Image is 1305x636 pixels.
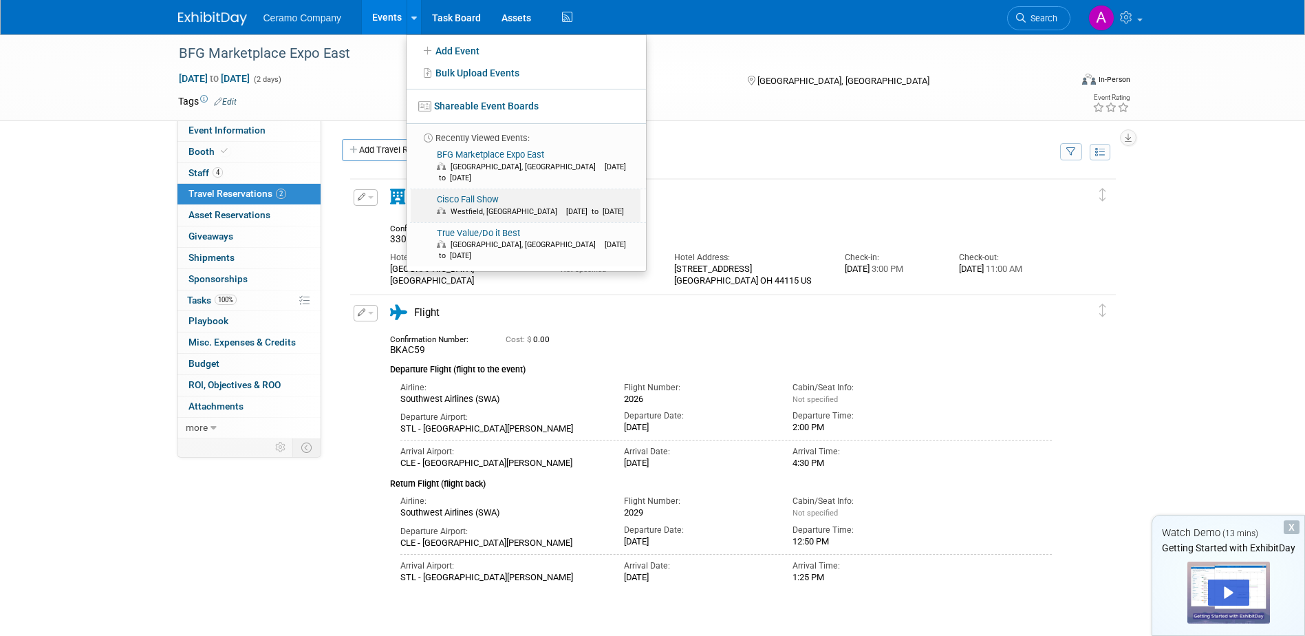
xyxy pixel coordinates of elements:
[177,311,321,332] a: Playbook
[411,189,640,222] a: Cisco Fall Show Westfield, [GEOGRAPHIC_DATA] [DATE] to [DATE]
[390,264,540,286] div: [GEOGRAPHIC_DATA] [GEOGRAPHIC_DATA]
[959,252,1052,264] div: Check-out:
[414,306,440,319] span: Flight
[188,209,270,220] span: Asset Reservations
[451,162,603,171] span: [GEOGRAPHIC_DATA], [GEOGRAPHIC_DATA]
[178,94,237,108] td: Tags
[177,418,321,438] a: more
[792,496,940,507] div: Cabin/Seat Info:
[792,395,838,404] span: Not specified
[276,189,286,199] span: 2
[845,264,938,275] div: [DATE]
[269,438,293,456] td: Personalize Event Tab Strip
[1082,74,1096,85] img: Format-Inperson.png
[390,189,405,204] i: Hotel
[792,536,940,547] div: 12:50 PM
[400,423,604,434] div: STL - [GEOGRAPHIC_DATA][PERSON_NAME]
[566,207,631,216] span: [DATE] to [DATE]
[1092,94,1130,101] div: Event Rating
[208,73,221,84] span: to
[400,458,604,469] div: CLE - [GEOGRAPHIC_DATA][PERSON_NAME]
[624,507,771,518] div: 2029
[792,572,940,583] div: 1:25 PM
[624,496,771,507] div: Flight Number:
[1099,304,1106,317] i: Click and drag to move item
[390,305,407,320] i: Flight
[1066,148,1076,157] i: Filter by Traveler
[407,62,646,84] a: Bulk Upload Events
[984,264,1022,274] span: 11:00 AM
[188,188,286,199] span: Travel Reservations
[624,422,771,433] div: [DATE]
[188,252,235,263] span: Shipments
[400,496,604,507] div: Airline:
[213,167,223,178] span: 4
[177,332,321,353] a: Misc. Expenses & Credits
[959,264,1052,275] div: [DATE]
[177,396,321,417] a: Attachments
[400,572,604,583] div: STL - [GEOGRAPHIC_DATA][PERSON_NAME]
[1026,13,1057,23] span: Search
[215,295,237,305] span: 100%
[624,410,771,422] div: Departure Date:
[400,382,604,394] div: Airline:
[390,330,485,344] div: Confirmation Number:
[400,412,604,423] div: Departure Airport:
[451,207,564,216] span: Westfield, [GEOGRAPHIC_DATA]
[400,507,604,518] div: Southwest Airlines (SWA)
[188,401,244,412] span: Attachments
[390,344,425,355] span: BKAC59
[845,252,938,264] div: Check-in:
[1007,6,1070,30] a: Search
[188,379,281,390] span: ROI, Objectives & ROO
[177,290,321,311] a: Tasks100%
[792,524,940,536] div: Departure Time:
[177,205,321,226] a: Asset Reservations
[188,358,219,369] span: Budget
[188,167,223,178] span: Staff
[292,438,321,456] td: Toggle Event Tabs
[792,560,940,572] div: Arrival Time:
[390,469,1053,491] div: Return Flight (flight back)
[177,269,321,290] a: Sponsorships
[1098,74,1130,85] div: In-Person
[188,337,296,348] span: Misc. Expenses & Credits
[624,572,771,583] div: [DATE]
[263,12,342,23] span: Ceramo Company
[188,146,230,157] span: Booth
[221,147,228,155] i: Booth reservation complete
[188,273,248,284] span: Sponsorships
[177,354,321,374] a: Budget
[624,446,771,458] div: Arrival Date:
[400,394,604,405] div: Southwest Airlines (SWA)
[437,162,626,182] span: [DATE] to [DATE]
[792,509,838,518] span: Not specified
[1222,529,1258,538] span: (13 mins)
[177,375,321,396] a: ROI, Objectives & ROO
[411,145,640,189] a: BFG Marketplace Expo East [GEOGRAPHIC_DATA], [GEOGRAPHIC_DATA] [DATE] to [DATE]
[407,94,646,118] a: Shareable Event Boards
[870,264,903,274] span: 3:00 PM
[187,295,237,306] span: Tasks
[407,40,646,62] a: Add Event
[390,220,485,233] div: Confirmation Number:
[400,446,604,458] div: Arrival Airport:
[989,72,1131,92] div: Event Format
[390,356,1053,377] div: Departure Flight (flight to the event)
[178,12,247,25] img: ExhibitDay
[188,125,266,136] span: Event Information
[506,335,533,344] span: Cost: $
[418,101,431,112] img: seventboard-3.png
[1088,5,1114,31] img: April Rockett
[177,226,321,247] a: Giveaways
[177,163,321,184] a: Staff4
[624,458,771,469] div: [DATE]
[674,252,824,264] div: Hotel Address:
[1284,520,1299,534] div: Dismiss
[177,248,321,268] a: Shipments
[178,72,250,85] span: [DATE] [DATE]
[188,231,233,242] span: Giveaways
[624,536,771,547] div: [DATE]
[624,394,771,405] div: 2026
[174,41,1050,66] div: BFG Marketplace Expo East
